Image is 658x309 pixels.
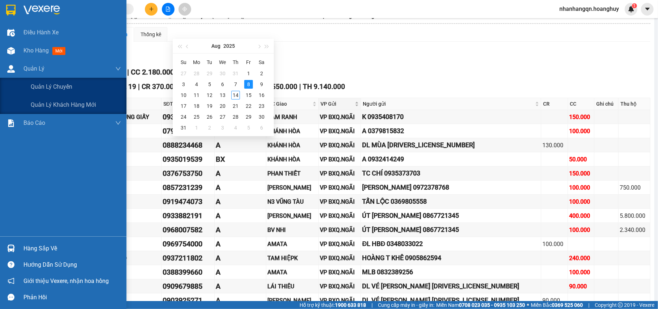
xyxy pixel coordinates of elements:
[618,302,623,308] span: copyright
[267,225,317,234] div: BV NHI
[179,69,188,78] div: 27
[569,113,593,122] div: 150.000
[203,79,216,90] td: 2025-08-05
[179,102,188,110] div: 17
[242,56,255,68] th: Fr
[215,209,266,223] td: A
[162,152,215,166] td: 0935019539
[255,68,268,79] td: 2025-08-02
[554,4,625,13] span: nhanhangqn.hoanghuy
[163,196,213,207] div: 0919474073
[242,90,255,101] td: 2025-08-15
[162,3,175,16] button: file-add
[203,56,216,68] th: Tu
[362,140,540,150] div: DL MÙA [DRIVERS_LICENSE_NUMBER]
[216,182,265,193] div: A
[205,123,214,132] div: 2
[299,82,301,91] span: |
[620,183,649,192] div: 750.000
[632,3,637,8] sup: 1
[267,169,317,178] div: PHAN THIẾT
[6,5,16,16] img: logo-vxr
[319,293,361,308] td: VP BXQ.NGÃI
[7,29,15,37] img: warehouse-icon
[267,296,317,305] div: [PERSON_NAME]
[115,66,121,72] span: down
[23,243,121,254] div: Hàng sắp về
[320,141,360,150] div: VP BXQ.NGÃI
[229,122,242,133] td: 2025-09-04
[267,155,317,164] div: KHÁNH HÒA
[162,195,215,209] td: 0919474073
[320,127,360,136] div: VP BXQ.NGÃI
[138,82,140,91] span: |
[257,102,266,110] div: 23
[190,56,203,68] th: Mo
[569,225,593,234] div: 100.000
[267,141,317,150] div: KHÁNH HÒA
[362,126,540,136] div: A 0379815832
[203,111,216,122] td: 2025-08-26
[163,111,213,123] div: 0935408170
[162,223,215,237] td: 0968007582
[149,7,154,12] span: plus
[163,267,213,278] div: 0388399660
[257,69,266,78] div: 2
[319,152,361,166] td: VP BXQ.NGÃI
[216,267,265,278] div: A
[320,183,360,192] div: VP BXQ.NGÃI
[257,113,266,121] div: 30
[242,122,255,133] td: 2025-09-05
[569,155,593,164] div: 50.000
[320,197,360,206] div: VP BXQ.NGÃI
[244,123,253,132] div: 5
[23,28,59,37] span: Điều hành xe
[203,101,216,111] td: 2025-08-19
[229,90,242,101] td: 2025-08-14
[319,265,361,279] td: VP BXQ.NGÃI
[216,295,265,306] div: A
[229,111,242,122] td: 2025-08-28
[7,47,15,55] img: warehouse-icon
[131,68,174,76] span: CC 2.180.000
[215,293,266,308] td: A
[216,122,229,133] td: 2025-09-03
[267,254,317,263] div: TAM HIỆPK
[229,101,242,111] td: 2025-08-21
[119,82,136,91] span: SL 19
[23,118,45,127] span: Báo cáo
[205,69,214,78] div: 29
[319,251,361,265] td: VP BXQ.NGÃI
[378,301,434,309] span: Cung cấp máy in - giấy in:
[190,90,203,101] td: 2025-08-11
[8,278,14,284] span: notification
[190,111,203,122] td: 2025-08-25
[216,68,229,79] td: 2025-07-30
[205,80,214,89] div: 5
[320,254,360,263] div: VP BXQ.NGÃI
[177,122,190,133] td: 2025-08-31
[23,47,49,54] span: Kho hàng
[182,7,187,12] span: aim
[436,301,525,309] span: Miền Nam
[7,245,15,252] img: warehouse-icon
[165,7,171,12] span: file-add
[320,268,360,277] div: VP BXQ.NGÃI
[335,302,366,308] strong: 1900 633 818
[7,119,15,127] img: solution-icon
[569,282,593,291] div: 90.000
[319,181,361,195] td: VP BXQ.NGÃI
[319,166,361,181] td: VP BXQ.NGÃI
[303,82,345,91] span: TH 9.140.000
[231,69,240,78] div: 31
[163,140,213,151] div: 0888234468
[162,166,215,181] td: 0376753750
[244,91,253,100] div: 15
[190,122,203,133] td: 2025-09-01
[162,110,215,124] td: 0935408170
[320,282,360,291] div: VP BXQ.NGÃI
[177,56,190,68] th: Su
[216,154,265,165] div: BX
[257,91,266,100] div: 16
[23,292,121,303] div: Phản hồi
